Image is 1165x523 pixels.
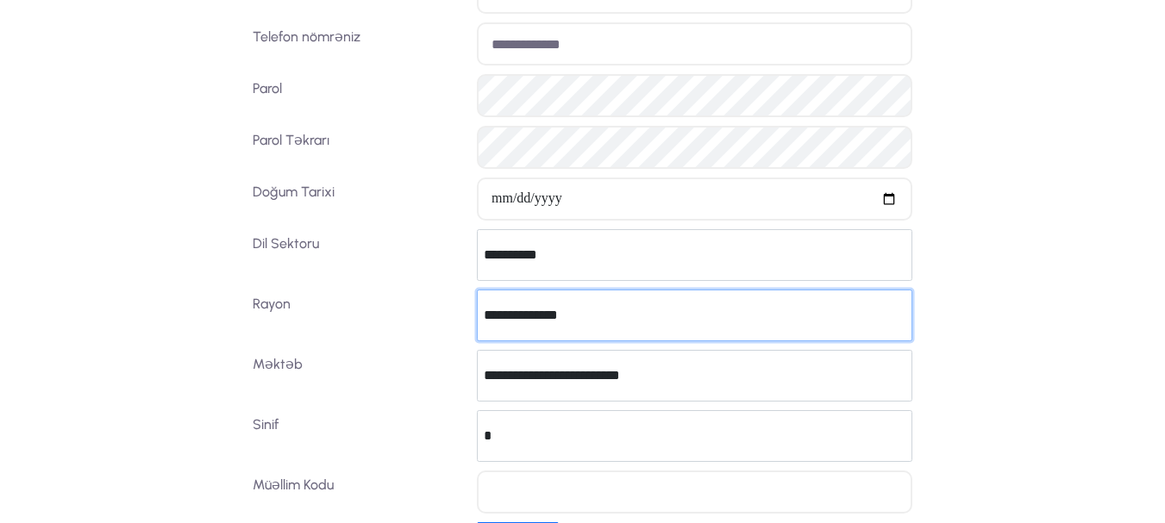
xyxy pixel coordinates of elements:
label: Doğum Tarixi [247,177,471,221]
label: Dil Sektoru [247,229,471,281]
label: Parol Təkrarı [247,126,471,169]
label: Müəllim Kodu [247,470,471,514]
label: Parol [247,74,471,117]
label: Sinif [247,410,471,462]
label: Məktəb [247,350,471,402]
label: Rayon [247,290,471,341]
label: Telefon nömrəniz [247,22,471,65]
